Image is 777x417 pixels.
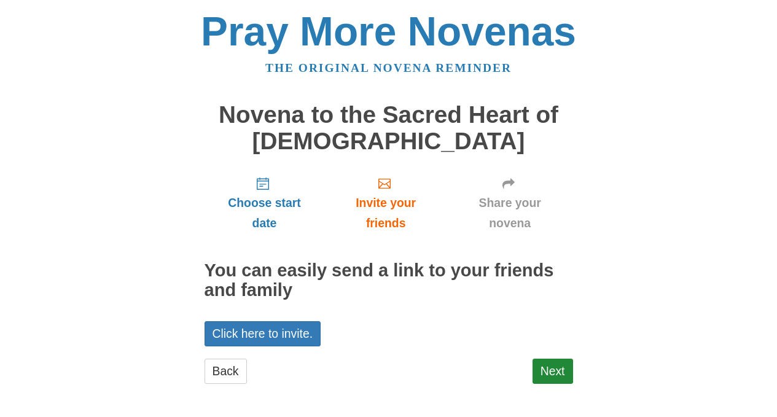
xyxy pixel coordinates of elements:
[205,321,321,346] a: Click here to invite.
[201,9,576,54] a: Pray More Novenas
[447,166,573,240] a: Share your novena
[324,166,447,240] a: Invite your friends
[205,261,573,300] h2: You can easily send a link to your friends and family
[459,193,561,233] span: Share your novena
[205,102,573,154] h1: Novena to the Sacred Heart of [DEMOGRAPHIC_DATA]
[205,359,247,384] a: Back
[205,166,325,240] a: Choose start date
[265,61,512,74] a: The original novena reminder
[337,193,434,233] span: Invite your friends
[217,193,313,233] span: Choose start date
[533,359,573,384] a: Next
